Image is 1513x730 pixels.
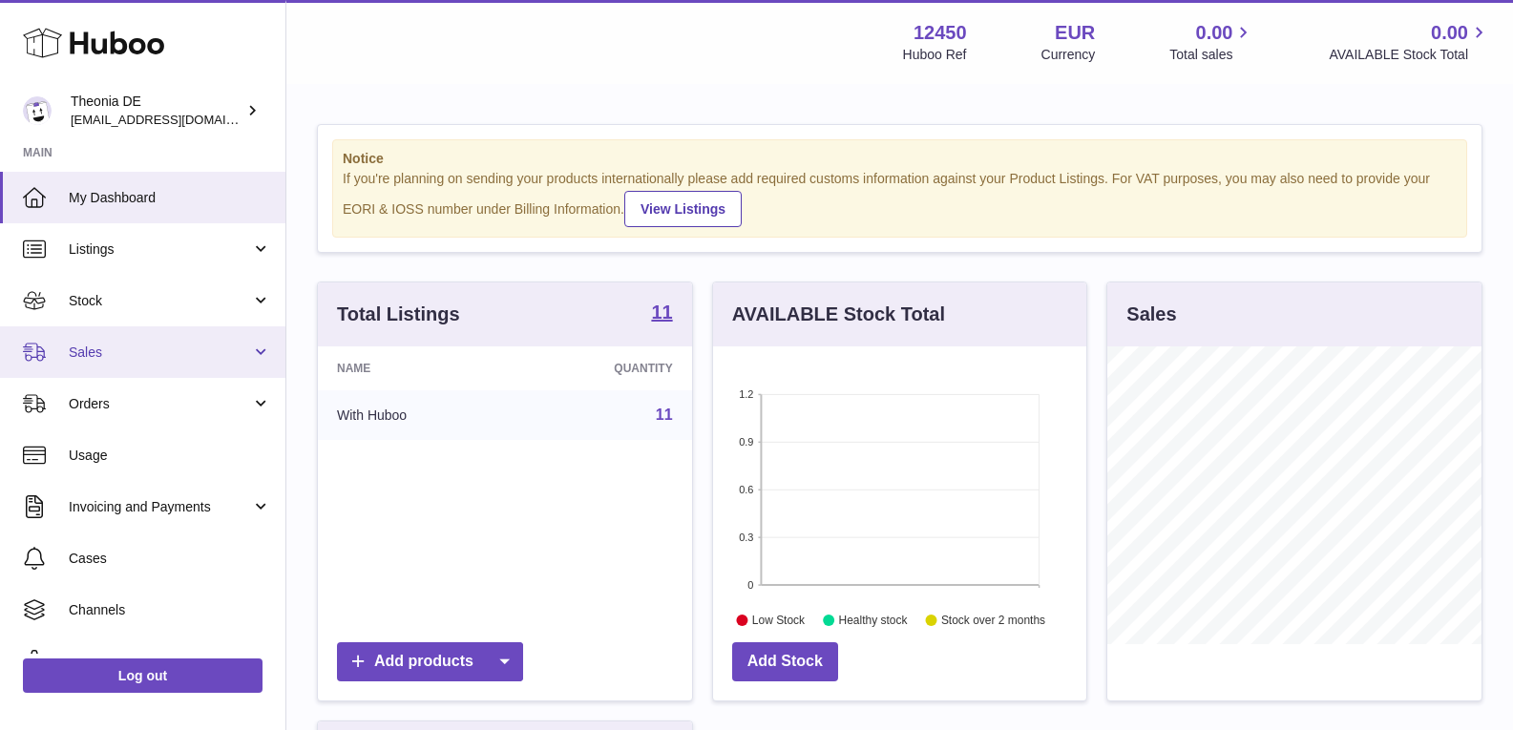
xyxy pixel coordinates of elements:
[343,170,1457,227] div: If you're planning on sending your products internationally please add required customs informati...
[1169,20,1254,64] a: 0.00 Total sales
[71,93,242,129] div: Theonia DE
[69,498,251,516] span: Invoicing and Payments
[318,390,515,440] td: With Huboo
[903,46,967,64] div: Huboo Ref
[1329,46,1490,64] span: AVAILABLE Stock Total
[941,614,1045,627] text: Stock over 2 months
[337,642,523,681] a: Add products
[1196,20,1233,46] span: 0.00
[651,302,672,322] strong: 11
[656,407,673,423] a: 11
[1055,20,1095,46] strong: EUR
[1329,20,1490,64] a: 0.00 AVAILABLE Stock Total
[739,532,753,543] text: 0.3
[739,436,753,448] text: 0.9
[71,112,281,127] span: [EMAIL_ADDRESS][DOMAIN_NAME]
[838,614,908,627] text: Healthy stock
[69,292,251,310] span: Stock
[1126,302,1176,327] h3: Sales
[739,388,753,400] text: 1.2
[732,302,945,327] h3: AVAILABLE Stock Total
[651,302,672,325] a: 11
[747,579,753,591] text: 0
[69,189,271,207] span: My Dashboard
[343,150,1457,168] strong: Notice
[624,191,742,227] a: View Listings
[69,653,271,671] span: Settings
[1041,46,1096,64] div: Currency
[69,344,251,362] span: Sales
[69,447,271,465] span: Usage
[739,484,753,495] text: 0.6
[69,240,251,259] span: Listings
[23,658,263,693] a: Log out
[69,601,271,619] span: Channels
[337,302,460,327] h3: Total Listings
[1431,20,1468,46] span: 0.00
[914,20,967,46] strong: 12450
[732,642,838,681] a: Add Stock
[515,346,692,390] th: Quantity
[752,614,806,627] text: Low Stock
[1169,46,1254,64] span: Total sales
[318,346,515,390] th: Name
[69,550,271,568] span: Cases
[23,96,52,125] img: info-de@theonia.com
[69,395,251,413] span: Orders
